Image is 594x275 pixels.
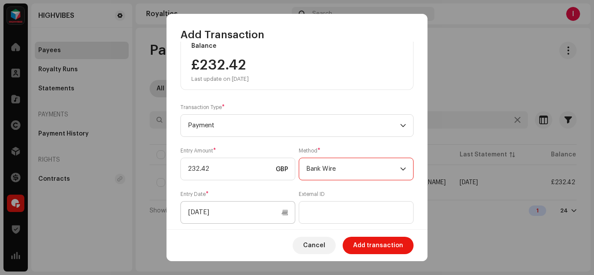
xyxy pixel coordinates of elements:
span: Payment [188,115,400,136]
label: Entry Amount [180,147,216,154]
button: Cancel [293,237,336,254]
label: Method [299,147,320,154]
div: Last update on [DATE] [191,76,249,83]
div: Balance [191,43,217,50]
label: Entry Date [180,191,209,198]
span: Add transaction [353,237,403,254]
span: Add Transaction [180,28,264,42]
div: dropdown trigger [400,115,406,136]
label: External ID [299,191,325,198]
span: Bank Wire [306,158,400,180]
span: GBP [276,166,288,173]
div: dropdown trigger [400,158,406,180]
button: Add transaction [343,237,414,254]
label: Transaction Type [180,104,225,111]
span: Cancel [303,237,325,254]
